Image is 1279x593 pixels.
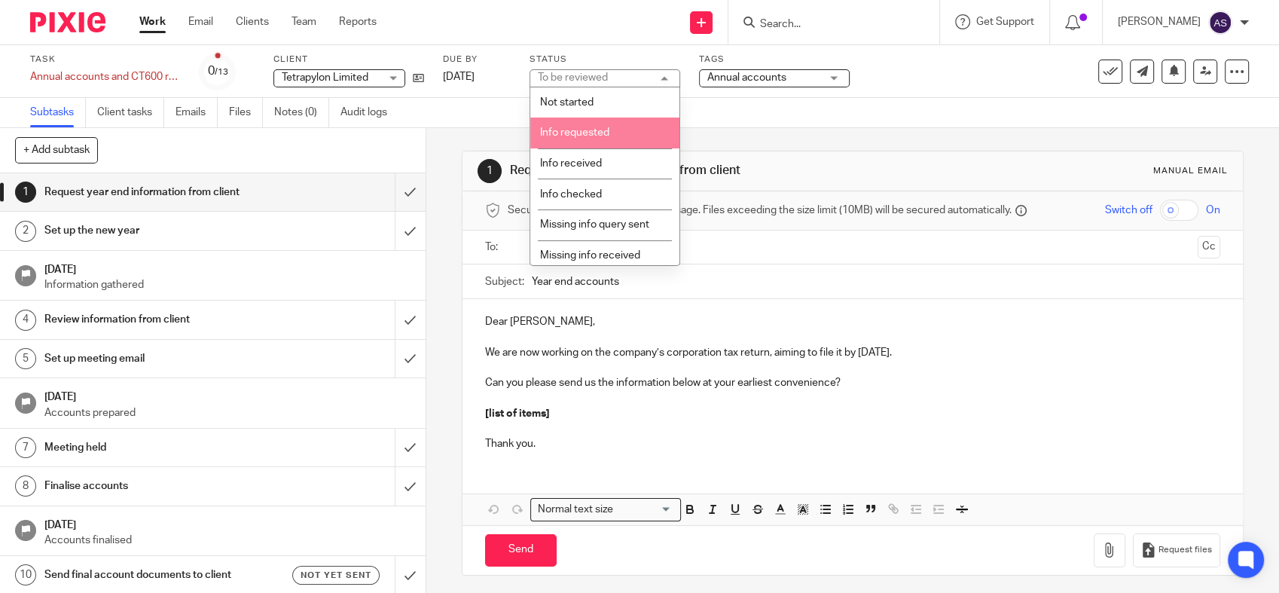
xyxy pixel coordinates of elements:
[44,308,268,331] h1: Review information from client
[530,53,680,66] label: Status
[485,375,1220,390] p: Can you please send us the information below at your earliest convenience?
[1133,533,1220,567] button: Request files
[1208,11,1232,35] img: svg%3E
[15,437,36,458] div: 7
[44,219,268,242] h1: Set up the new year
[707,72,786,83] span: Annual accounts
[508,203,1012,218] span: Secure the attachments in this message. Files exceeding the size limit (10MB) will be secured aut...
[478,159,502,183] div: 1
[15,564,36,585] div: 10
[510,163,885,179] h1: Request year end information from client
[44,181,268,203] h1: Request year end information from client
[44,405,411,420] p: Accounts prepared
[215,68,228,76] small: /13
[30,12,105,32] img: Pixie
[15,310,36,331] div: 4
[485,534,557,567] input: Send
[540,158,602,169] span: Info received
[540,250,640,261] span: Missing info received
[1198,236,1220,258] button: Cc
[97,98,164,127] a: Client tasks
[15,182,36,203] div: 1
[229,98,263,127] a: Files
[485,240,502,255] label: To:
[540,97,594,108] span: Not started
[44,533,411,548] p: Accounts finalised
[443,72,475,82] span: [DATE]
[699,53,850,66] label: Tags
[208,63,228,80] div: 0
[759,18,894,32] input: Search
[339,14,377,29] a: Reports
[540,219,649,230] span: Missing info query sent
[301,569,371,582] span: Not yet sent
[282,72,368,83] span: Tetrapylon Limited
[273,53,424,66] label: Client
[188,14,213,29] a: Email
[44,277,411,292] p: Information gathered
[30,53,181,66] label: Task
[236,14,269,29] a: Clients
[485,345,1220,360] p: We are now working on the company’s corporation tax return, aiming to file it by [DATE].
[540,189,602,200] span: Info checked
[530,498,681,521] div: Search for option
[44,347,268,370] h1: Set up meeting email
[1158,544,1212,556] span: Request files
[44,514,411,533] h1: [DATE]
[618,502,672,518] input: Search for option
[139,14,166,29] a: Work
[340,98,398,127] a: Audit logs
[44,386,411,405] h1: [DATE]
[15,348,36,369] div: 5
[443,53,511,66] label: Due by
[292,14,316,29] a: Team
[1118,14,1201,29] p: [PERSON_NAME]
[540,127,609,138] span: Info requested
[485,408,550,419] strong: [list of items]
[176,98,218,127] a: Emails
[44,258,411,277] h1: [DATE]
[485,274,524,289] label: Subject:
[30,98,86,127] a: Subtasks
[44,475,268,497] h1: Finalise accounts
[1105,203,1152,218] span: Switch off
[44,436,268,459] h1: Meeting held
[538,72,608,83] div: To be reviewed
[1206,203,1220,218] span: On
[274,98,329,127] a: Notes (0)
[976,17,1034,27] span: Get Support
[485,314,1220,329] p: Dear [PERSON_NAME],
[30,69,181,84] div: Annual accounts and CT600 return - 2025
[1153,165,1228,177] div: Manual email
[485,436,1220,451] p: Thank you.
[534,502,616,518] span: Normal text size
[15,137,98,163] button: + Add subtask
[15,221,36,242] div: 2
[15,475,36,497] div: 8
[44,564,268,586] h1: Send final account documents to client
